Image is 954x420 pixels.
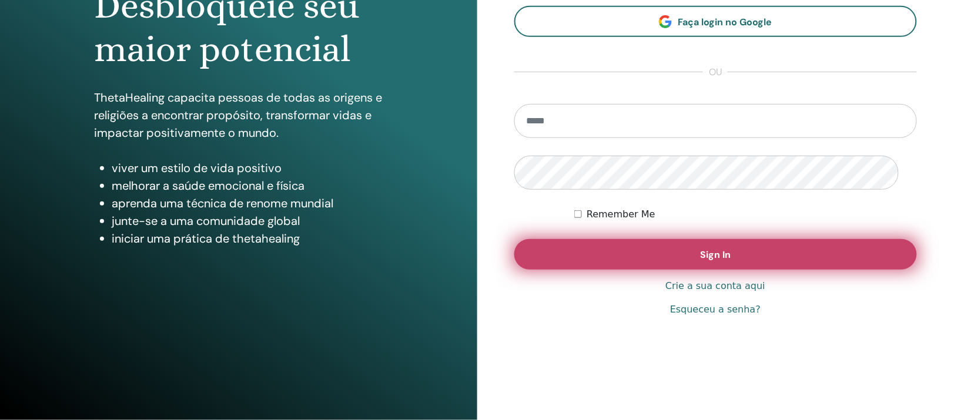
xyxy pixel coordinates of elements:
[514,239,918,270] button: Sign In
[514,6,918,37] a: Faça login no Google
[112,212,383,230] li: junte-se a uma comunidade global
[700,248,731,261] span: Sign In
[112,159,383,177] li: viver um estilo de vida positivo
[703,65,728,79] span: ou
[670,303,761,317] a: Esqueceu a senha?
[112,230,383,247] li: iniciar uma prática de thetahealing
[112,194,383,212] li: aprenda uma técnica de renome mundial
[94,89,383,142] p: ThetaHealing capacita pessoas de todas as origens e religiões a encontrar propósito, transformar ...
[665,279,765,293] a: Crie a sua conta aqui
[587,207,655,221] label: Remember Me
[112,177,383,194] li: melhorar a saúde emocional e física
[574,207,917,221] div: Keep me authenticated indefinitely or until I manually logout
[678,16,772,28] span: Faça login no Google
